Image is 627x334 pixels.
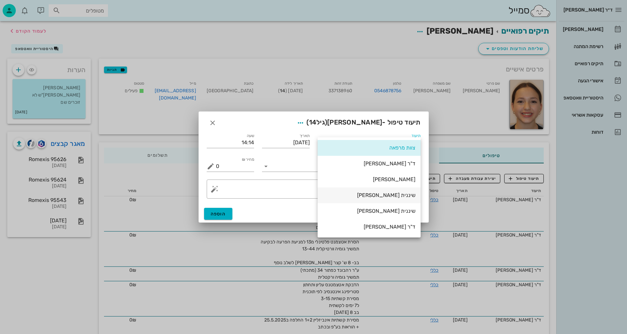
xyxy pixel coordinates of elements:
[323,208,415,214] div: שיננית [PERSON_NAME]
[318,137,421,148] div: תיעודצוות מרפאה
[247,133,254,138] label: שעה
[323,192,415,198] div: שיננית [PERSON_NAME]
[242,157,254,162] label: מחיר ₪
[207,162,215,170] button: מחיר ₪ appended action
[295,117,420,129] span: תיעוד טיפול -
[299,133,310,138] label: תאריך
[211,211,226,217] span: הוספה
[323,160,415,167] div: ד"ר [PERSON_NAME]
[411,133,421,138] label: תיעוד
[323,176,415,182] div: [PERSON_NAME]
[327,118,382,126] span: [PERSON_NAME]
[204,208,233,220] button: הוספה
[309,118,317,126] span: 14
[323,224,415,230] div: ד"ר [PERSON_NAME]
[323,145,415,151] div: צוות מרפאה
[306,118,327,126] span: (גיל )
